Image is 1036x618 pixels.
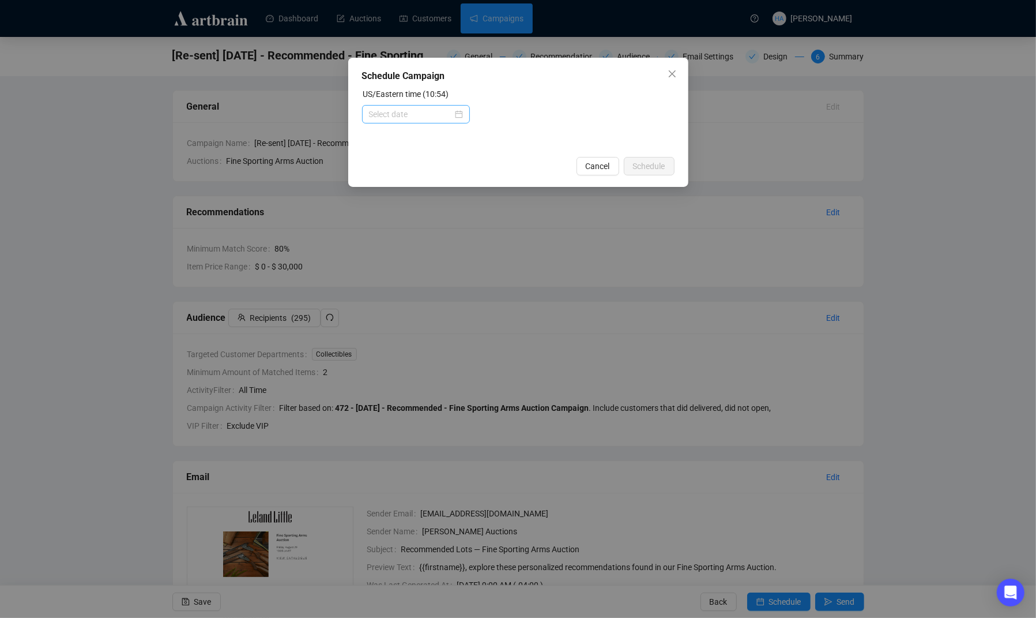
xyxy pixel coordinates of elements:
div: Open Intercom Messenger [997,579,1024,606]
label: US/Eastern time (10:54) [363,89,449,99]
span: Cancel [586,160,610,173]
div: Schedule Campaign [362,69,675,83]
button: Schedule [624,157,675,175]
button: Cancel [577,157,619,175]
input: Select date [369,108,453,121]
button: Close [663,65,681,83]
span: close [668,69,677,78]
